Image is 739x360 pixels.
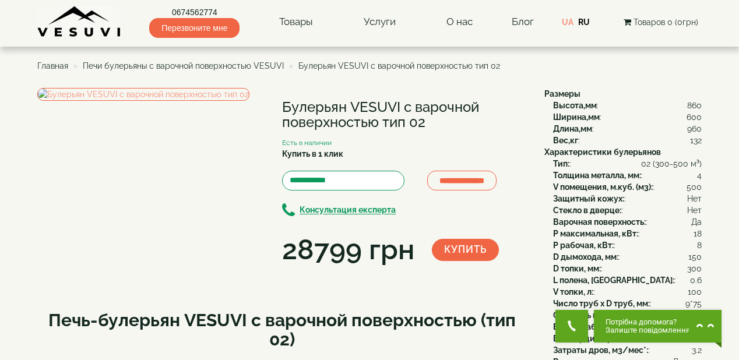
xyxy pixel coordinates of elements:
span: Да [691,216,702,228]
b: Ширина,мм [553,112,600,122]
div: : [553,286,702,298]
b: V помещения, м.куб. (м3): [553,182,653,192]
a: Главная [37,61,68,70]
b: P максимальная, кВт: [553,229,638,238]
div: : [553,298,702,309]
b: D дымохода, мм: [553,252,618,262]
div: : [553,309,702,321]
button: Chat button [594,310,722,343]
button: Купить [432,239,499,261]
span: Перезвоните мне [149,18,240,38]
div: : [553,158,702,170]
b: L полена, [GEOGRAPHIC_DATA]: [553,276,674,285]
a: Печи булерьяны с варочной поверхностью VESUVI [83,61,284,70]
span: 132 [690,135,702,146]
div: : [553,228,702,239]
b: Высота,мм [553,101,597,110]
button: Товаров 0 (0грн) [620,16,702,29]
b: Тип: [553,159,569,168]
small: Есть в наличии [282,139,332,147]
b: Скорость нагрева воз., м3/мин: [553,310,679,320]
span: Потрібна допомога? [606,318,690,326]
span: Залиште повідомлення [606,326,690,334]
b: Вес порции дров, кг: [553,334,635,343]
b: Вес,кг [553,136,578,145]
div: : [553,239,702,251]
span: Нет [687,193,702,204]
span: 4 [697,170,702,181]
div: : [553,263,702,274]
div: : [553,251,702,263]
span: 18 [694,228,702,239]
span: 100 [688,286,702,298]
span: 0.6 [690,274,702,286]
div: : [553,204,702,216]
div: : [553,333,702,344]
div: : [553,216,702,228]
b: Толщина металла, мм: [553,171,641,180]
button: Get Call button [555,310,588,343]
b: Размеры [544,89,580,98]
div: : [553,170,702,181]
div: : [553,135,702,146]
b: Консультация експерта [300,206,396,215]
span: 960 [687,123,702,135]
b: Длина,мм [553,124,592,133]
b: P рабочая, кВт: [553,241,614,250]
b: Варочная поверхность: [553,217,646,227]
b: Число труб x D труб, мм: [553,299,650,308]
a: Услуги [352,9,407,36]
span: Булерьян VESUVI с варочной поверхностью тип 02 [298,61,500,70]
img: content [37,6,122,38]
label: Купить в 1 клик [282,148,343,160]
span: 3.2 [692,344,702,356]
span: 02 (300-500 м³) [641,158,702,170]
span: 600 [687,111,702,123]
a: 0674562774 [149,6,240,18]
b: Печь-булерьян VESUVI с варочной поверхностью (тип 02) [48,310,516,350]
div: : [553,111,702,123]
span: Нет [687,204,702,216]
span: Товаров 0 (0грн) [634,17,698,27]
span: 860 [687,100,702,111]
a: Блог [512,16,534,27]
span: 500 [687,181,702,193]
b: Стекло в дверце: [553,206,621,215]
div: : [553,181,702,193]
b: Затраты дров, м3/мес*: [553,345,648,355]
a: UA [562,17,573,27]
b: Защитный кожух: [553,194,624,203]
a: О нас [435,9,484,36]
a: RU [578,17,590,27]
a: Товары [268,9,325,36]
img: Булерьян VESUVI с варочной поверхностью тип 02 [37,88,249,101]
span: 18 [694,309,702,321]
b: Характеристики булерьянов [544,147,661,157]
div: : [553,274,702,286]
div: : [553,321,702,333]
div: : [553,344,702,356]
div: : [553,100,702,111]
span: 300 [687,263,702,274]
b: D топки, мм: [553,264,601,273]
b: V топки, л: [553,287,593,297]
span: 150 [688,251,702,263]
b: Время работы, порц. час: [553,322,654,331]
div: 28799 грн [282,230,414,270]
div: : [553,123,702,135]
div: : [553,193,702,204]
span: 8 [697,239,702,251]
h1: Булерьян VESUVI с варочной поверхностью тип 02 [282,100,527,130]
